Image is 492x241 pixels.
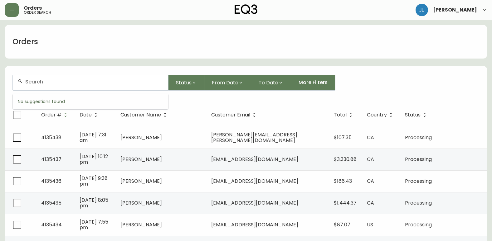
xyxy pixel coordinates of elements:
button: From Date [204,75,251,91]
span: Processing [405,156,432,163]
span: [EMAIL_ADDRESS][DOMAIN_NAME] [211,221,298,228]
span: CA [367,199,374,206]
span: 4135435 [41,199,61,206]
span: $1,444.37 [334,199,357,206]
span: [DATE] 7:55 pm [80,218,108,231]
span: Order # [41,112,70,118]
span: [DATE] 8:05 pm [80,196,108,209]
span: Customer Email [211,112,258,118]
span: $87.07 [334,221,350,228]
span: 4135438 [41,134,61,141]
span: CA [367,134,374,141]
span: Order # [41,113,61,117]
span: 4135434 [41,221,62,228]
span: 4135437 [41,156,61,163]
button: To Date [251,75,291,91]
span: [PERSON_NAME] [120,177,162,185]
span: $107.35 [334,134,352,141]
span: [EMAIL_ADDRESS][DOMAIN_NAME] [211,156,298,163]
span: [PERSON_NAME] [433,7,477,12]
span: Processing [405,221,432,228]
button: More Filters [291,75,335,91]
span: Status [405,113,421,117]
span: [PERSON_NAME] [120,156,162,163]
span: $186.43 [334,177,352,185]
span: Status [405,112,429,118]
input: Search [25,79,163,85]
span: CA [367,156,374,163]
span: Processing [405,199,432,206]
span: CA [367,177,374,185]
span: [DATE] 10:12 pm [80,153,108,166]
span: Customer Name [120,113,161,117]
img: logo [235,4,258,14]
span: Total [334,112,355,118]
span: Orders [24,6,42,11]
span: Processing [405,177,432,185]
span: [DATE] 7:31 am [80,131,106,144]
img: 1c9c23e2a847dab86f8017579b61559c [416,4,428,16]
span: $3,330.88 [334,156,357,163]
span: Country [367,113,387,117]
span: Date [80,113,92,117]
span: Customer Name [120,112,169,118]
span: Total [334,113,347,117]
h1: Orders [12,36,38,47]
span: [DATE] 9:38 pm [80,175,108,187]
span: Customer Email [211,113,250,117]
span: Country [367,112,395,118]
span: [EMAIL_ADDRESS][DOMAIN_NAME] [211,199,298,206]
span: [EMAIL_ADDRESS][DOMAIN_NAME] [211,177,298,185]
span: From Date [212,79,238,87]
span: US [367,221,373,228]
div: No suggestions found [13,94,168,109]
span: More Filters [299,79,328,86]
span: [PERSON_NAME] [120,134,162,141]
span: Date [80,112,100,118]
span: Processing [405,134,432,141]
span: 4135436 [41,177,61,185]
span: [PERSON_NAME] [120,221,162,228]
span: [PERSON_NAME] [120,199,162,206]
span: [PERSON_NAME][EMAIL_ADDRESS][PERSON_NAME][DOMAIN_NAME] [211,131,297,144]
button: Status [168,75,204,91]
span: Status [176,79,192,87]
span: To Date [259,79,278,87]
h5: order search [24,11,51,14]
